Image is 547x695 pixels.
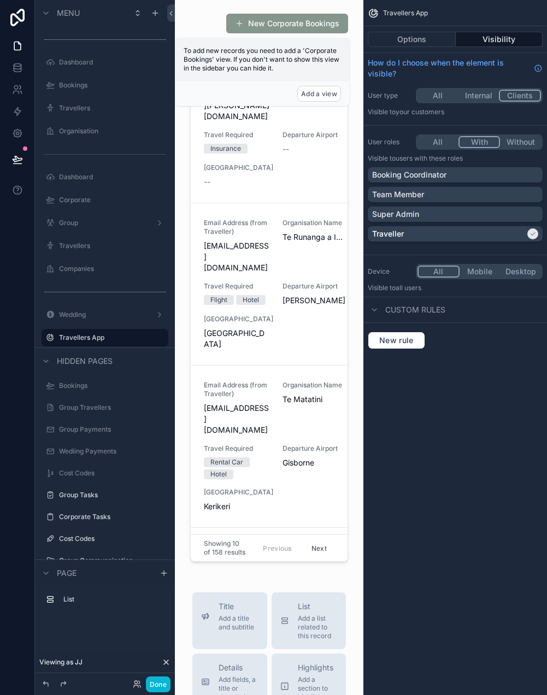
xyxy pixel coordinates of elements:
button: TitleAdd a title and subtitle [192,592,267,649]
button: Visibility [456,32,543,47]
button: ListAdd a list related to this record [272,592,346,649]
span: Details [219,662,258,673]
label: Cost Codes [59,534,166,543]
label: Group Travellers [59,403,166,412]
label: Group [59,219,151,227]
span: Users with these roles [396,154,463,162]
label: User roles [368,138,411,146]
button: Add a view [297,86,341,102]
label: List [63,595,164,604]
button: Done [146,676,170,692]
span: To add new records you need to add a 'Corporate Bookings' view. If you don't want to show this vi... [184,46,339,72]
span: Viewing as JJ [39,658,83,667]
a: How do I choose when the element is visible? [368,57,543,79]
label: User type [368,91,411,100]
button: With [458,136,501,148]
label: Travellers App [59,333,162,342]
label: Companies [59,264,166,273]
label: Organisation [59,127,166,136]
p: Traveller [372,228,404,239]
p: Booking Coordinator [372,169,446,180]
p: Visible to [368,284,543,292]
span: Add a list related to this record [298,614,338,640]
p: Visible to [368,154,543,163]
div: scrollable content [35,586,175,619]
label: Dashboard [59,173,166,181]
label: Travellers [59,104,166,113]
label: Corporate Tasks [59,513,166,521]
label: Group Payments [59,425,166,434]
p: Team Member [372,189,424,200]
label: Cost Codes [59,469,166,478]
label: Group Communnication [59,556,166,565]
span: Page [57,568,77,579]
button: Internal [458,90,499,102]
button: Mobile [460,266,501,278]
label: Group Tasks [59,491,166,499]
label: Wedding [59,310,151,319]
label: Bookings [59,81,166,90]
button: Without [500,136,541,148]
button: Options [368,32,456,47]
p: Visible to [368,108,543,116]
label: Device [368,267,411,276]
button: All [417,90,458,102]
span: Your customers [396,108,444,116]
span: Hidden pages [57,356,113,367]
label: Wediing Payments [59,447,166,456]
span: New rule [375,335,418,345]
p: Super Admin [372,209,419,220]
span: How do I choose when the element is visible? [368,57,530,79]
label: Corporate [59,196,166,204]
span: all users [396,284,421,292]
label: Travellers [59,242,166,250]
label: Bookings [59,381,166,390]
span: Highlights [298,662,338,673]
span: Menu [57,8,80,19]
button: Clients [499,90,541,102]
button: Desktop [500,266,541,278]
span: Add a title and subtitle [219,614,258,632]
span: Showing 10 of 158 results [204,539,246,557]
span: Travellers App [383,9,428,17]
button: Next [304,540,334,557]
button: New rule [368,332,425,349]
label: Dashboard [59,58,166,67]
button: All [417,136,458,148]
span: List [298,601,338,612]
button: All [417,266,460,278]
span: Title [219,601,258,612]
span: Custom rules [385,304,445,315]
